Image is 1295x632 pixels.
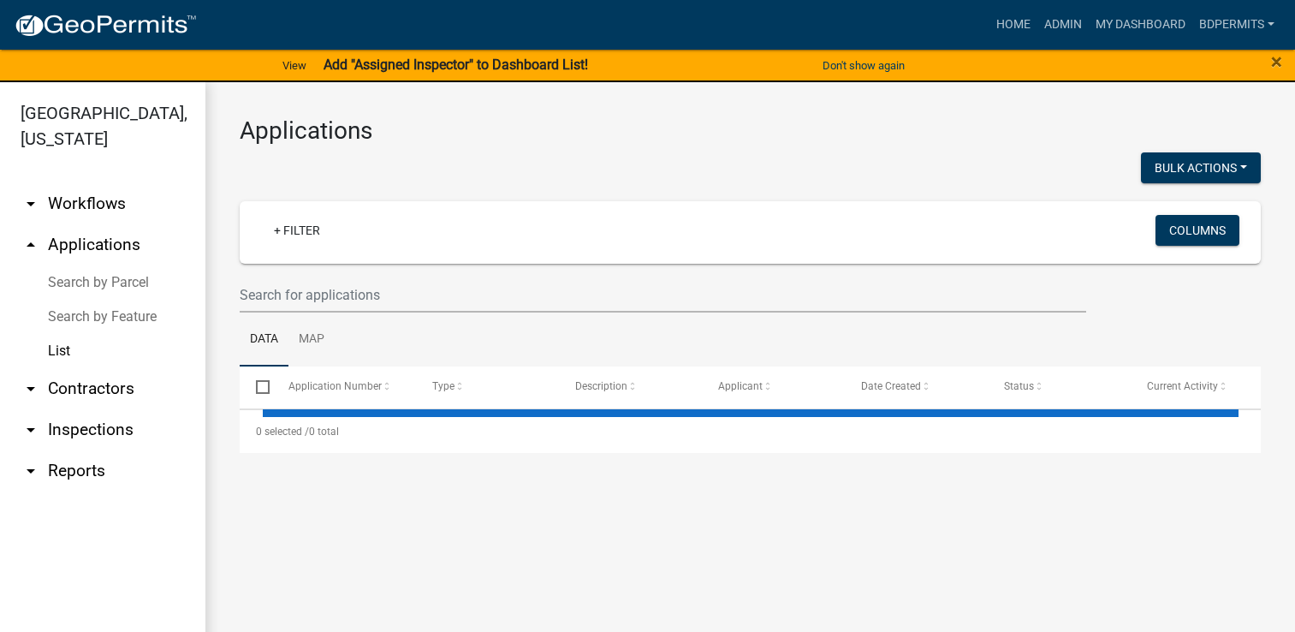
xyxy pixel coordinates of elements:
[415,367,558,408] datatable-header-cell: Type
[702,367,845,408] datatable-header-cell: Applicant
[989,9,1037,41] a: Home
[21,461,41,481] i: arrow_drop_down
[1037,9,1089,41] a: Admin
[845,367,988,408] datatable-header-cell: Date Created
[21,194,41,214] i: arrow_drop_down
[1004,380,1034,392] span: Status
[718,380,763,392] span: Applicant
[559,367,702,408] datatable-header-cell: Description
[289,380,383,392] span: Application Number
[240,410,1261,453] div: 0 total
[276,51,313,80] a: View
[988,367,1131,408] datatable-header-cell: Status
[1155,215,1239,246] button: Columns
[21,379,41,399] i: arrow_drop_down
[1271,51,1282,72] button: Close
[432,380,454,392] span: Type
[21,235,41,255] i: arrow_drop_up
[816,51,912,80] button: Don't show again
[1141,152,1261,183] button: Bulk Actions
[1271,50,1282,74] span: ×
[240,116,1261,146] h3: Applications
[260,215,334,246] a: + Filter
[240,367,272,408] datatable-header-cell: Select
[272,367,415,408] datatable-header-cell: Application Number
[240,313,288,367] a: Data
[575,380,627,392] span: Description
[288,313,335,367] a: Map
[240,277,1086,313] input: Search for applications
[256,426,309,438] span: 0 selected /
[324,57,588,73] strong: Add "Assigned Inspector" to Dashboard List!
[861,380,921,392] span: Date Created
[21,420,41,440] i: arrow_drop_down
[1089,9,1192,41] a: My Dashboard
[1147,380,1218,392] span: Current Activity
[1192,9,1281,41] a: Bdpermits
[1131,367,1274,408] datatable-header-cell: Current Activity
